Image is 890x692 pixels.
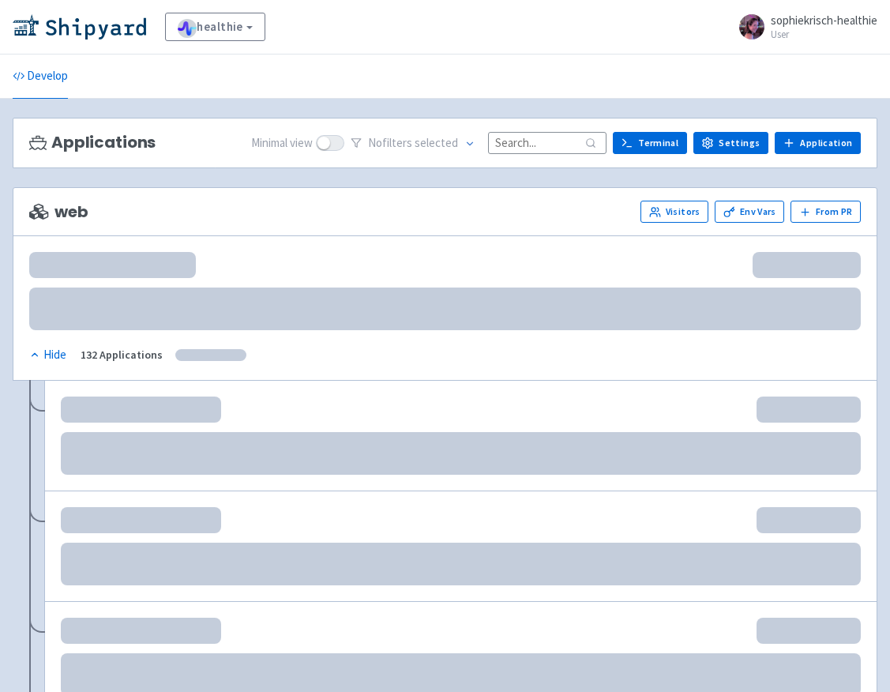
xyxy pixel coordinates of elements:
span: sophiekrisch-healthie [771,13,877,28]
span: Minimal view [251,134,313,152]
h3: Applications [29,134,156,152]
input: Search... [488,132,606,153]
span: No filter s [368,134,458,152]
small: User [771,29,877,39]
button: Hide [29,346,68,364]
span: web [29,203,88,221]
a: Terminal [613,132,687,154]
a: Visitors [640,201,708,223]
div: Hide [29,346,66,364]
a: Env Vars [715,201,784,223]
a: Application [775,132,861,154]
div: 132 Applications [81,346,163,364]
a: Settings [693,132,768,154]
img: Shipyard logo [13,14,146,39]
a: sophiekrisch-healthie User [730,14,877,39]
span: selected [415,135,458,150]
a: healthie [165,13,265,41]
a: Develop [13,55,68,99]
button: From PR [790,201,861,223]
